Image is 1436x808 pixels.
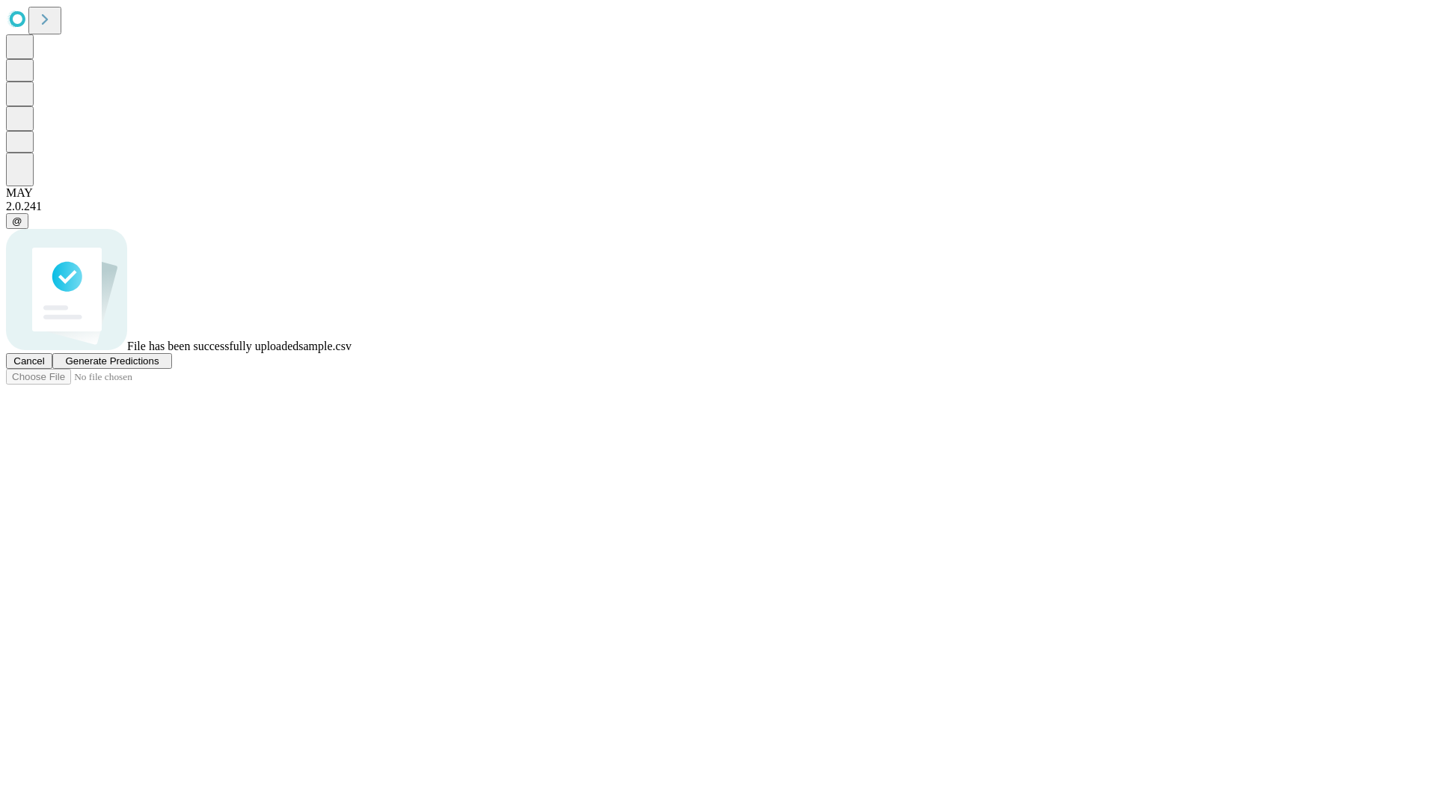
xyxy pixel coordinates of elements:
div: 2.0.241 [6,200,1430,213]
span: File has been successfully uploaded [127,340,298,352]
span: @ [12,215,22,227]
button: Generate Predictions [52,353,172,369]
button: @ [6,213,28,229]
div: MAY [6,186,1430,200]
button: Cancel [6,353,52,369]
span: sample.csv [298,340,352,352]
span: Cancel [13,355,45,367]
span: Generate Predictions [65,355,159,367]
